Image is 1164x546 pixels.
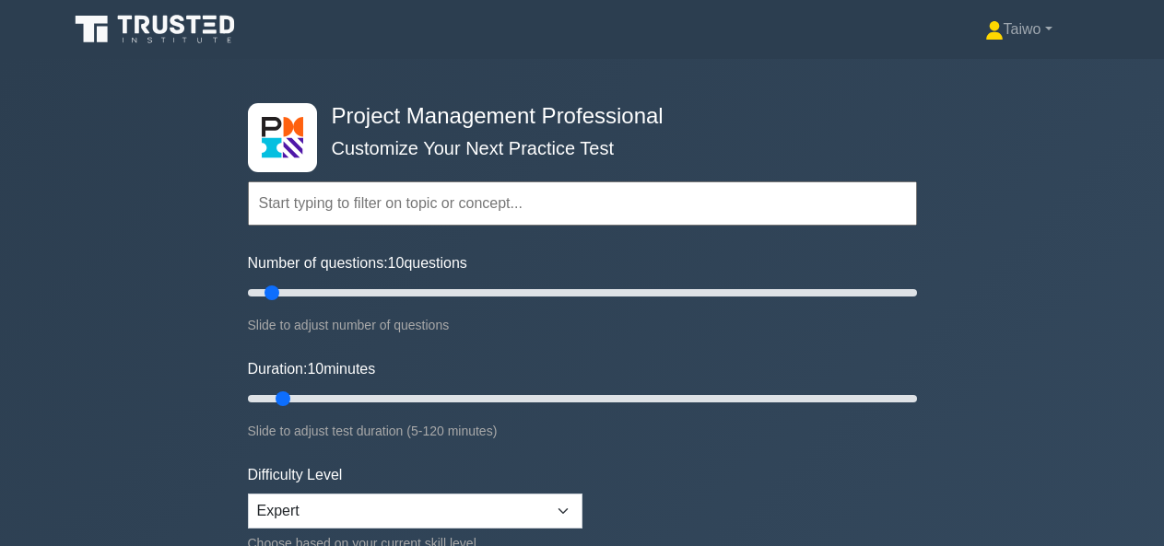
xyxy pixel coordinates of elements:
div: Slide to adjust number of questions [248,314,917,336]
div: Slide to adjust test duration (5-120 minutes) [248,420,917,442]
span: 10 [388,255,405,271]
span: 10 [307,361,323,377]
a: Taiwo [941,11,1097,48]
input: Start typing to filter on topic or concept... [248,181,917,226]
h4: Project Management Professional [324,103,827,130]
label: Duration: minutes [248,358,376,380]
label: Difficulty Level [248,464,343,486]
label: Number of questions: questions [248,252,467,274]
